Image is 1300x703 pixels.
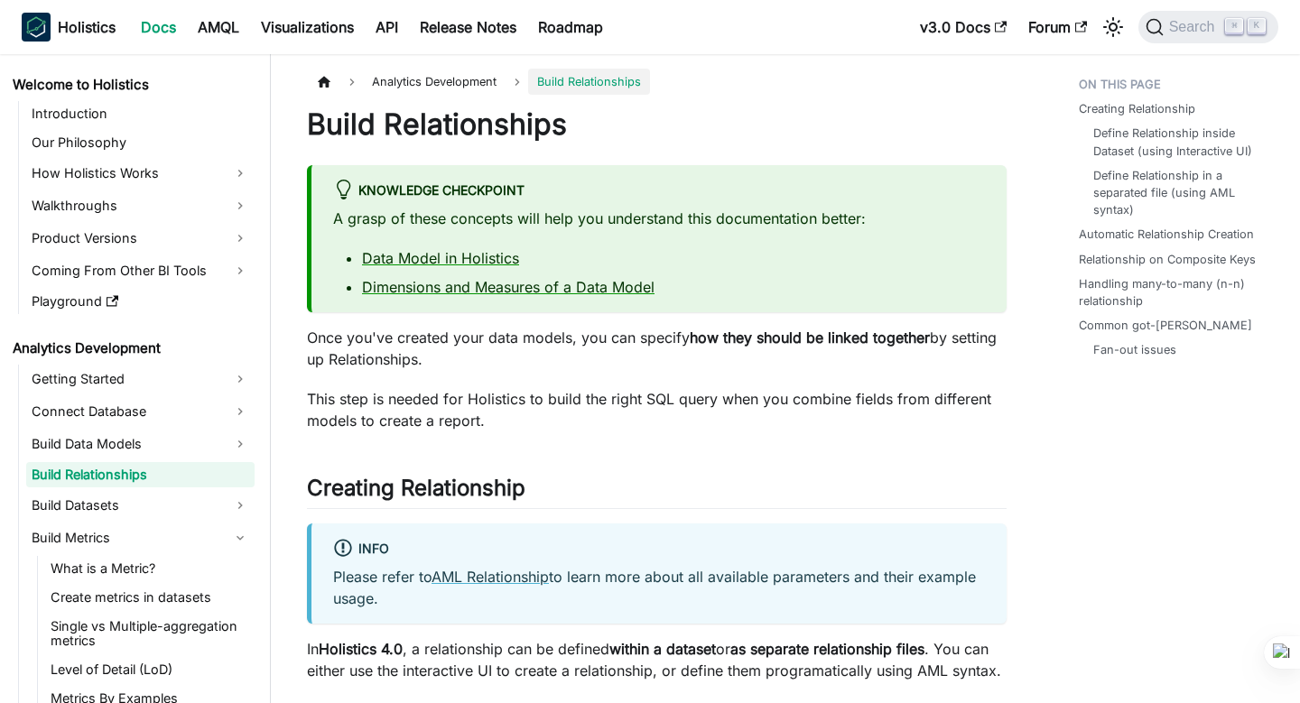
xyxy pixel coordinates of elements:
[1079,226,1254,243] a: Automatic Relationship Creation
[528,69,650,95] span: Build Relationships
[250,13,365,42] a: Visualizations
[26,101,255,126] a: Introduction
[1093,125,1264,159] a: Define Relationship inside Dataset (using Interactive UI)
[333,180,985,203] div: Knowledge Checkpoint
[1225,18,1243,34] kbd: ⌘
[26,256,255,285] a: Coming From Other BI Tools
[319,640,403,658] strong: Holistics 4.0
[7,72,255,97] a: Welcome to Holistics
[409,13,527,42] a: Release Notes
[1079,275,1271,310] a: Handling many-to-many (n-n) relationship
[26,397,255,426] a: Connect Database
[26,365,255,393] a: Getting Started
[307,388,1007,431] p: This step is needed for Holistics to build the right SQL query when you combine fields from diffe...
[690,328,930,347] strong: how they should be linked together
[333,538,985,561] div: info
[1164,19,1226,35] span: Search
[130,13,187,42] a: Docs
[307,475,1007,509] h2: Creating Relationship
[45,657,255,682] a: Level of Detail (LoD)
[609,640,716,658] strong: within a dataset
[362,278,655,296] a: Dimensions and Measures of a Data Model
[26,430,255,458] a: Build Data Models
[1017,13,1098,42] a: Forum
[432,568,549,586] a: AML Relationship
[22,13,116,42] a: HolisticsHolistics
[909,13,1017,42] a: v3.0 Docs
[26,159,255,188] a: How Holistics Works
[1248,18,1266,34] kbd: K
[187,13,250,42] a: AMQL
[26,523,255,552] a: Build Metrics
[362,249,519,267] a: Data Model in Holistics
[22,13,51,42] img: Holistics
[333,566,985,609] p: Please refer to to learn more about all available parameters and their example usage.
[26,289,255,314] a: Playground
[58,16,116,38] b: Holistics
[527,13,614,42] a: Roadmap
[26,462,255,487] a: Build Relationships
[730,640,924,658] strong: as separate relationship files
[307,69,341,95] a: Home page
[7,336,255,361] a: Analytics Development
[45,614,255,653] a: Single vs Multiple-aggregation metrics
[45,556,255,581] a: What is a Metric?
[1079,251,1256,268] a: Relationship on Composite Keys
[363,69,506,95] span: Analytics Development
[307,327,1007,370] p: Once you've created your data models, you can specify by setting up Relationships.
[365,13,409,42] a: API
[1093,341,1176,358] a: Fan-out issues
[45,585,255,610] a: Create metrics in datasets
[26,224,255,253] a: Product Versions
[26,130,255,155] a: Our Philosophy
[1099,13,1128,42] button: Switch between dark and light mode (currently light mode)
[1093,167,1264,219] a: Define Relationship in a separated file (using AML syntax)
[307,106,1007,143] h1: Build Relationships
[26,491,255,520] a: Build Datasets
[1079,100,1195,117] a: Creating Relationship
[1079,317,1252,334] a: Common got-[PERSON_NAME]
[333,208,985,229] p: A grasp of these concepts will help you understand this documentation better:
[26,191,255,220] a: Walkthroughs
[307,69,1007,95] nav: Breadcrumbs
[1138,11,1278,43] button: Search (Command+K)
[307,638,1007,681] p: In , a relationship can be defined or . You can either use the interactive UI to create a relatio...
